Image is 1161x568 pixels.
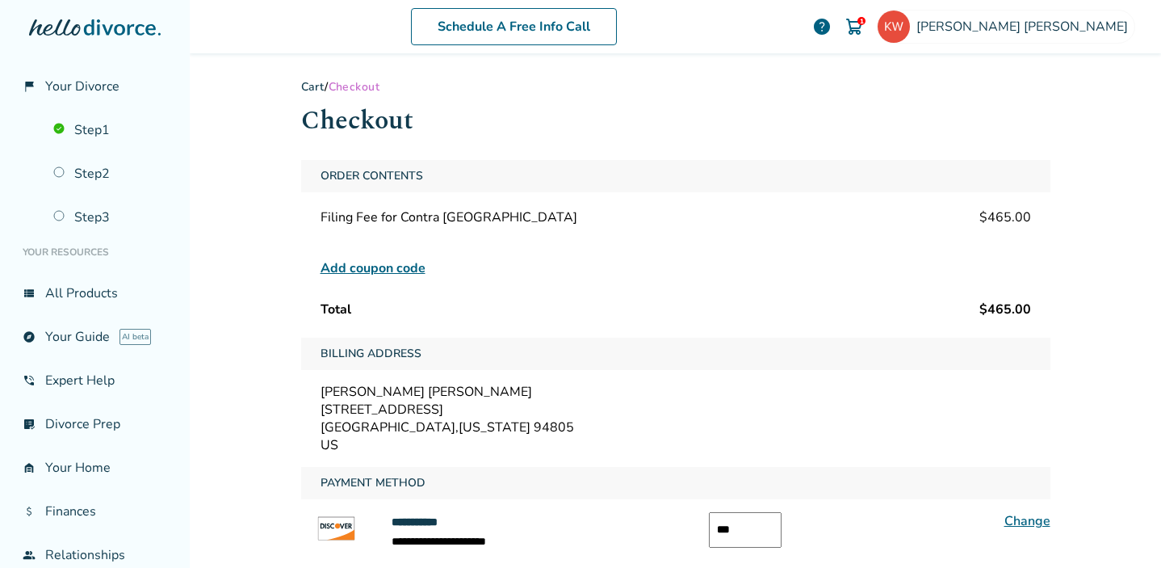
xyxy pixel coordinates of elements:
[44,111,177,149] a: Step1
[314,467,432,499] span: Payment Method
[45,78,119,95] span: Your Divorce
[13,68,177,105] a: flag_2Your Divorce
[23,374,36,387] span: phone_in_talk
[13,449,177,486] a: garage_homeYour Home
[13,318,177,356] a: exploreYour GuideAI beta
[916,18,1134,36] span: [PERSON_NAME] [PERSON_NAME]
[13,275,177,312] a: view_listAll Products
[13,406,177,443] a: list_alt_checkDivorce Prep
[301,512,372,546] img: DISCOVER
[321,208,577,226] span: Filing Fee for Contra [GEOGRAPHIC_DATA]
[329,79,379,95] span: Checkout
[878,11,910,43] img: kemarie318@gmail.com
[845,17,864,36] img: Cart
[1080,490,1161,568] iframe: Chat Widget
[23,330,36,343] span: explore
[13,362,177,399] a: phone_in_talkExpert Help
[23,549,36,562] span: group
[321,436,1031,454] div: US
[13,493,177,530] a: attach_moneyFinances
[812,17,832,36] a: help
[979,301,1031,318] span: $465.00
[119,329,151,345] span: AI beta
[301,79,325,95] a: Cart
[23,418,36,431] span: list_alt_check
[857,17,866,25] div: 1
[23,287,36,300] span: view_list
[301,101,1050,141] h1: Checkout
[321,383,1031,401] div: [PERSON_NAME] [PERSON_NAME]
[23,461,36,474] span: garage_home
[44,155,177,192] a: Step2
[321,401,1031,419] div: [STREET_ADDRESS]
[1004,512,1050,530] a: Change
[321,301,351,318] span: Total
[23,80,36,93] span: flag_2
[411,8,617,45] a: Schedule A Free Info Call
[321,419,1031,436] div: [GEOGRAPHIC_DATA] , [US_STATE] 94805
[23,505,36,518] span: attach_money
[44,199,177,236] a: Step3
[314,338,428,370] span: Billing Address
[979,208,1031,226] span: $465.00
[321,259,425,278] span: Add coupon code
[13,236,177,268] li: Your Resources
[314,160,430,192] span: Order Contents
[301,79,1050,95] div: /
